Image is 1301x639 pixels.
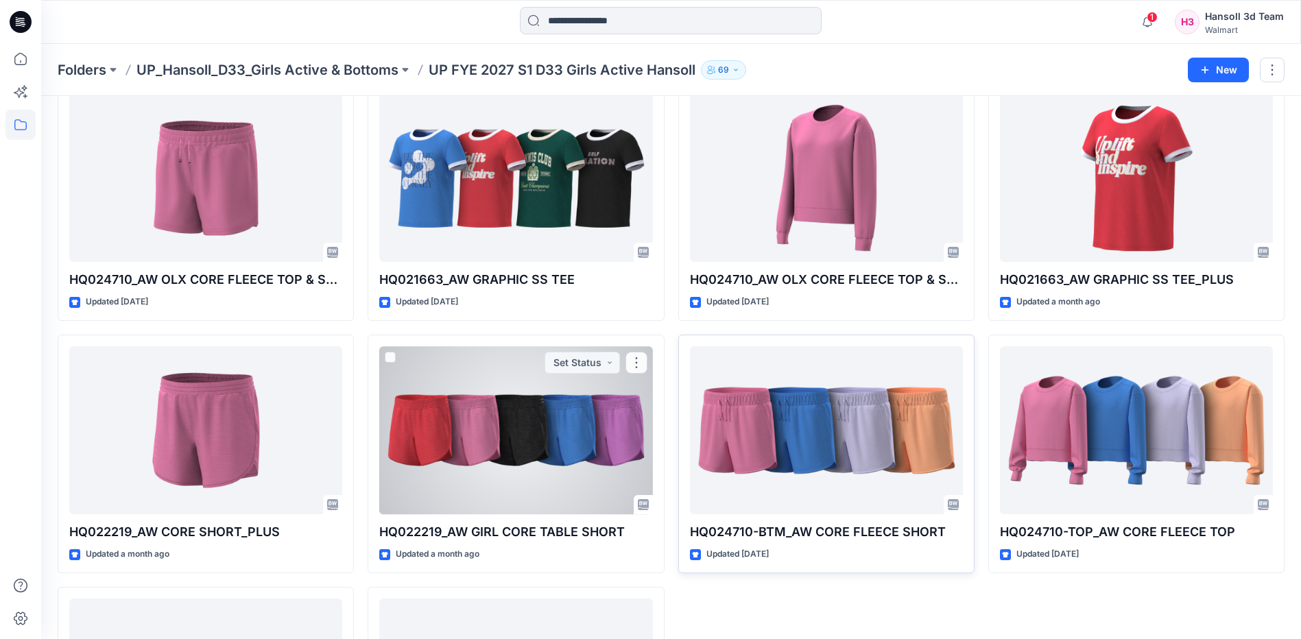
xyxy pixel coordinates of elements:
[69,346,342,514] a: HQ022219_AW CORE SHORT_PLUS
[718,62,729,77] p: 69
[396,295,458,309] p: Updated [DATE]
[379,522,652,542] p: HQ022219_AW GIRL CORE TABLE SHORT
[706,295,769,309] p: Updated [DATE]
[69,94,342,262] a: HQ024710_AW OLX CORE FLEECE TOP & SHORT SET_PLUS
[69,270,342,289] p: HQ024710_AW OLX CORE FLEECE TOP & SHORT SET_PLUS
[1000,94,1273,262] a: HQ021663_AW GRAPHIC SS TEE_PLUS
[136,60,398,80] a: UP_Hansoll_D33_Girls Active & Bottoms
[396,547,479,562] p: Updated a month ago
[1016,547,1079,562] p: Updated [DATE]
[1147,12,1158,23] span: 1
[1000,522,1273,542] p: HQ024710-TOP_AW CORE FLEECE TOP
[706,547,769,562] p: Updated [DATE]
[701,60,746,80] button: 69
[690,346,963,514] a: HQ024710-BTM_AW CORE FLEECE SHORT
[429,60,695,80] p: UP FYE 2027 S1 D33 Girls Active Hansoll
[690,270,963,289] p: HQ024710_AW OLX CORE FLEECE TOP & SHORT SET_PLUS
[1000,346,1273,514] a: HQ024710-TOP_AW CORE FLEECE TOP
[1188,58,1249,82] button: New
[1175,10,1199,34] div: H3
[1205,25,1284,35] div: Walmart
[86,547,169,562] p: Updated a month ago
[86,295,148,309] p: Updated [DATE]
[1016,295,1100,309] p: Updated a month ago
[1205,8,1284,25] div: Hansoll 3d Team
[1000,270,1273,289] p: HQ021663_AW GRAPHIC SS TEE_PLUS
[379,270,652,289] p: HQ021663_AW GRAPHIC SS TEE
[379,94,652,262] a: HQ021663_AW GRAPHIC SS TEE
[690,522,963,542] p: HQ024710-BTM_AW CORE FLEECE SHORT
[69,522,342,542] p: HQ022219_AW CORE SHORT_PLUS
[690,94,963,262] a: HQ024710_AW OLX CORE FLEECE TOP & SHORT SET_PLUS
[58,60,106,80] a: Folders
[379,346,652,514] a: HQ022219_AW GIRL CORE TABLE SHORT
